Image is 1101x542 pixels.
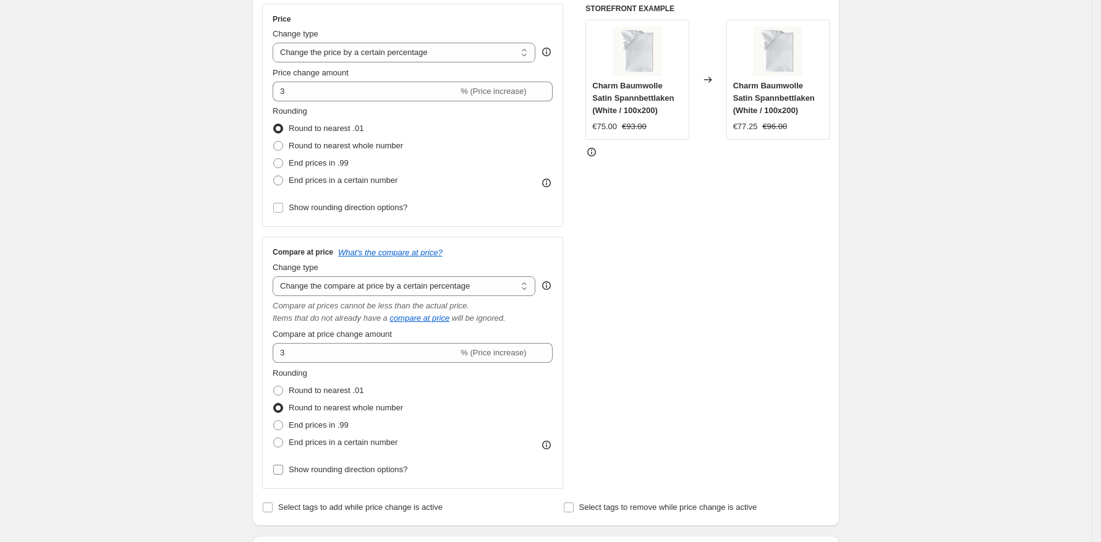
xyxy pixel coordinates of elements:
[289,141,403,150] span: Round to nearest whole number
[273,106,307,116] span: Rounding
[622,121,647,133] strike: €93.00
[585,4,830,14] h6: STOREFRONT EXAMPLE
[289,176,397,185] span: End prices in a certain number
[289,124,363,133] span: Round to nearest .01
[273,343,458,363] input: -15
[289,438,397,447] span: End prices in a certain number
[273,82,458,101] input: -15
[540,279,553,292] div: help
[613,27,662,76] img: 3a58951a-fa11-42a7-94b2-4fa36eefaf76_80x.jpg
[273,29,318,38] span: Change type
[461,348,526,357] span: % (Price increase)
[273,313,388,323] i: Items that do not already have a
[278,502,443,512] span: Select tags to add while price change is active
[389,313,449,323] button: compare at price
[289,465,407,474] span: Show rounding direction options?
[273,68,349,77] span: Price change amount
[762,121,787,133] strike: €96.00
[289,203,407,212] span: Show rounding direction options?
[273,247,333,257] h3: Compare at price
[289,403,403,412] span: Round to nearest whole number
[579,502,757,512] span: Select tags to remove while price change is active
[461,87,526,96] span: % (Price increase)
[338,248,443,257] button: What's the compare at price?
[289,420,349,430] span: End prices in .99
[592,121,617,133] div: €75.00
[289,386,363,395] span: Round to nearest .01
[273,263,318,272] span: Change type
[273,14,291,24] h3: Price
[733,121,758,133] div: €77.25
[273,329,392,339] span: Compare at price change amount
[273,368,307,378] span: Rounding
[289,158,349,167] span: End prices in .99
[733,81,815,115] span: Charm Baumwolle Satin Spannbettlaken (White / 100x200)
[452,313,506,323] i: will be ignored.
[753,27,802,76] img: 3a58951a-fa11-42a7-94b2-4fa36eefaf76_80x.jpg
[540,46,553,58] div: help
[592,81,674,115] span: Charm Baumwolle Satin Spannbettlaken (White / 100x200)
[273,301,469,310] i: Compare at prices cannot be less than the actual price.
